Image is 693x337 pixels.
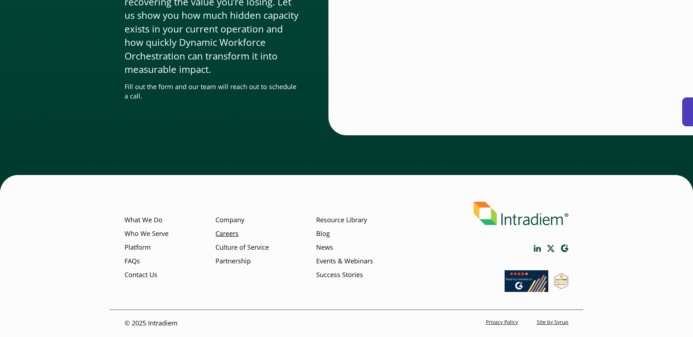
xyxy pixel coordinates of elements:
[316,243,333,252] a: News
[486,319,518,326] a: Privacy Policy
[316,229,330,238] a: Blog
[537,319,568,326] a: Site by Syrup
[125,319,178,328] p: © 2025 Intradiem
[547,245,555,252] a: Link opens in a new window
[316,257,373,266] a: Events & Webinars
[316,215,367,225] a: Resource Library
[561,244,568,253] a: Link opens in a new window
[125,243,151,252] a: Platform
[554,273,568,289] img: SourceForge User Reviews
[215,215,244,225] a: Company
[215,243,269,252] a: Culture of Service
[125,270,157,280] a: Contact Us
[534,245,541,252] a: Link opens in a new window
[125,257,140,266] a: FAQs
[125,215,162,225] a: What We Do
[215,229,239,238] a: Careers
[474,202,568,225] img: Intradiem
[125,82,300,101] p: Fill out the form and our team will reach out to schedule a call.
[505,285,548,294] a: Link opens in a new window
[125,229,169,238] a: Who We Serve
[215,257,251,266] a: Partnership
[316,270,363,280] a: Success Stories
[554,283,568,291] a: Link opens in a new window
[505,270,548,292] img: Read our reviews on G2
